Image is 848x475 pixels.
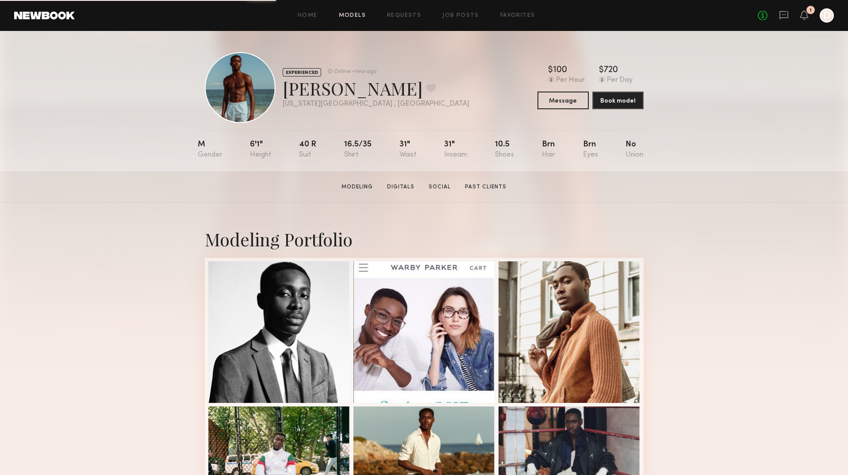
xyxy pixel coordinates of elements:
[444,141,467,159] div: 31"
[338,183,376,191] a: Modeling
[607,77,633,84] div: Per Day
[604,66,618,75] div: 720
[425,183,454,191] a: Social
[283,77,469,100] div: [PERSON_NAME]
[548,66,553,75] div: $
[283,100,469,108] div: [US_STATE][GEOGRAPHIC_DATA] , [GEOGRAPHIC_DATA]
[250,141,271,159] div: 6'1"
[299,141,316,159] div: 40 r
[384,183,418,191] a: Digitals
[542,141,555,159] div: Brn
[339,13,366,19] a: Models
[599,66,604,75] div: $
[625,141,643,159] div: No
[495,141,514,159] div: 10.5
[556,77,585,84] div: Per Hour
[810,8,812,13] div: 1
[442,13,479,19] a: Job Posts
[283,68,321,77] div: EXPERIENCED
[344,141,372,159] div: 16.5/35
[205,227,644,251] div: Modeling Portfolio
[553,66,567,75] div: 100
[387,13,421,19] a: Requests
[461,183,510,191] a: Past Clients
[537,92,589,109] button: Message
[198,141,223,159] div: M
[820,8,834,23] a: D
[298,13,318,19] a: Home
[500,13,535,19] a: Favorites
[399,141,416,159] div: 31"
[592,92,644,109] button: Book model
[334,69,376,75] div: Online +1mo ago
[583,141,598,159] div: Brn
